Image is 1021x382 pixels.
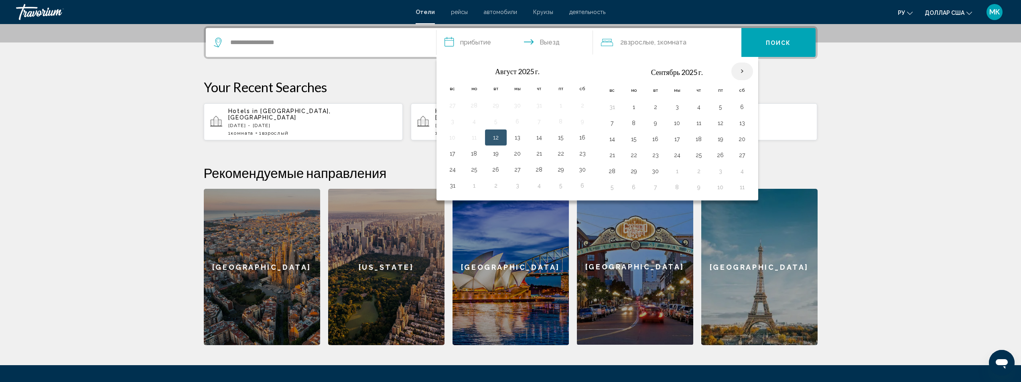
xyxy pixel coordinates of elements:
button: День 30 [576,164,589,175]
button: День 21 [533,148,546,159]
button: День 2 [489,180,502,191]
button: День 8 [554,116,567,127]
button: День 7 [649,182,662,193]
button: День 11 [468,132,481,143]
a: рейсы [451,9,468,15]
button: День 16 [649,133,662,145]
button: День 5 [489,116,502,127]
button: День 4 [533,180,546,191]
span: 1 [228,130,254,136]
button: День 4 [692,101,705,113]
button: День 31 [606,101,619,113]
button: День 2 [576,100,589,111]
button: День 13 [511,132,524,143]
button: День 21 [606,150,619,161]
font: МК [989,8,1000,16]
button: День 10 [714,182,727,193]
button: Поиск [741,28,816,57]
button: День 24 [671,150,684,161]
button: День 5 [606,182,619,193]
button: День 25 [468,164,481,175]
button: Меню пользователя [984,4,1005,20]
font: ру [898,10,905,16]
button: День 2 [692,166,705,177]
font: Август 2025 г. [495,67,540,76]
button: День 7 [533,116,546,127]
button: День 28 [468,100,481,111]
a: [GEOGRAPHIC_DATA] [577,189,693,345]
button: День 26 [489,164,502,175]
button: День 14 [606,133,619,145]
button: День 7 [606,117,619,129]
p: [DATE] - [DATE] [435,123,604,128]
button: День 3 [511,180,524,191]
font: , 1 [654,38,660,46]
a: [US_STATE] [328,189,445,345]
button: День 17 [446,148,459,159]
font: Взрослые [624,38,654,46]
span: [GEOGRAPHIC_DATA], [GEOGRAPHIC_DATA] (AYT) [435,108,538,121]
button: День 22 [627,150,640,161]
button: День 6 [576,180,589,191]
span: 1 [259,130,289,136]
div: [GEOGRAPHIC_DATA] [204,189,320,345]
button: Даты заезда и выезда [436,28,593,57]
button: День 11 [736,182,749,193]
button: День 15 [627,133,640,145]
button: День 22 [554,148,567,159]
button: День 29 [554,164,567,175]
button: День 10 [671,117,684,129]
button: День 6 [511,116,524,127]
button: День 27 [511,164,524,175]
button: День 6 [627,182,640,193]
button: День 11 [692,117,705,129]
button: День 20 [511,148,524,159]
button: День 30 [511,100,524,111]
p: [DATE] - [DATE] [228,123,397,128]
button: День 1 [671,166,684,177]
button: День 31 [446,180,459,191]
div: Виджет поиска [206,28,816,57]
button: Изменить валюту [925,7,972,18]
button: День 16 [576,132,589,143]
font: Круизы [533,9,553,15]
button: День 28 [606,166,619,177]
button: День 3 [671,101,684,113]
button: Путешественники: 2 взрослых, 0 детей [593,28,741,57]
button: Hotels in [GEOGRAPHIC_DATA], [GEOGRAPHIC_DATA][DATE] - [DATE]1Комната1Взрослый [204,103,403,141]
button: День 14 [533,132,546,143]
font: 2 [620,38,624,46]
span: Hotels in [228,108,258,114]
button: День 8 [671,182,684,193]
font: доллар США [925,10,964,16]
font: Сентябрь 2025 г. [651,68,703,77]
button: День 27 [736,150,749,161]
button: День 24 [446,164,459,175]
button: День 1 [468,180,481,191]
button: День 31 [533,100,546,111]
button: День 30 [649,166,662,177]
a: [GEOGRAPHIC_DATA] [453,189,569,345]
button: День 23 [649,150,662,161]
a: [GEOGRAPHIC_DATA] [701,189,818,345]
button: День 19 [489,148,502,159]
button: День 26 [714,150,727,161]
button: День 20 [736,133,749,145]
button: День 29 [489,100,502,111]
p: Your Recent Searches [204,79,818,95]
button: День 4 [468,116,481,127]
button: День 18 [468,148,481,159]
span: Hotels in [435,108,465,114]
button: День 29 [627,166,640,177]
button: В следующем месяце [731,62,753,81]
button: Изменить язык [898,7,913,18]
a: Травориум [16,4,408,20]
h2: Рекомендуемые направления [204,165,818,181]
button: День 10 [446,132,459,143]
a: автомобили [484,9,517,15]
